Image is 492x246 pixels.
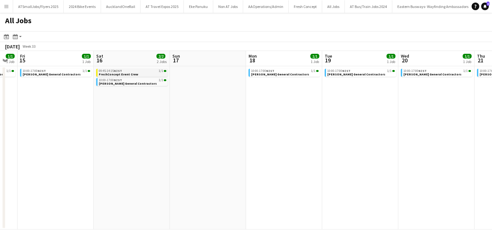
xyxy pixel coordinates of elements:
[477,53,485,59] span: Thu
[243,0,289,13] button: AAOperations/Admin
[468,70,471,72] span: 1/1
[310,54,319,59] span: 1/1
[387,69,392,73] span: 1/1
[23,69,90,76] a: 10:00-17:00NZST1/1[PERSON_NAME] General Contractors
[403,72,461,76] span: Stockman General Contractors
[401,69,472,78] div: 10:00-17:00NZST1/1[PERSON_NAME] General Contractors
[99,72,138,76] span: FreshConcept Event Crew
[487,2,489,6] span: 1
[5,43,20,50] div: [DATE]
[171,57,180,64] span: 17
[327,69,351,73] span: 10:00-17:00
[82,59,90,64] div: 1 Job
[6,59,14,64] div: 1 Job
[38,69,46,73] span: NZST
[403,69,427,73] span: 10:00-17:00
[83,69,87,73] span: 1/1
[251,69,319,76] a: 10:00-17:00NZST1/1[PERSON_NAME] General Contractors
[164,70,166,72] span: 1/1
[23,72,81,76] span: Stockman General Contractors
[251,69,274,73] span: 10:00-17:00
[251,72,309,76] span: Stockman General Contractors
[311,59,319,64] div: 1 Job
[6,54,15,59] span: 1/1
[19,57,25,64] span: 15
[345,0,392,13] button: AT Bus/Train Jobs 2024
[156,54,165,59] span: 2/2
[248,57,257,64] span: 18
[164,79,166,81] span: 1/1
[342,69,351,73] span: NZST
[13,0,64,13] button: ATSmallJobs/Flyers 2025
[157,59,167,64] div: 2 Jobs
[392,0,482,13] button: Eastern Busways- Wayfinding Ambassadors 2024
[476,57,485,64] span: 21
[95,57,103,64] span: 16
[184,0,213,13] button: Eke Panuku
[21,44,37,49] span: Week 33
[325,69,396,78] div: 10:00-17:00NZST1/1[PERSON_NAME] General Contractors
[403,69,471,76] a: 10:00-17:00NZST1/1[PERSON_NAME] General Contractors
[387,54,395,59] span: 1/1
[400,57,409,64] span: 20
[327,69,395,76] a: 10:00-17:00NZST1/1[PERSON_NAME] General Contractors
[327,72,385,76] span: Stockman General Contractors
[289,0,322,13] button: Fresh Concept
[96,69,168,78] div: 09:45-14:15NZST1/1FreshConcept Event Crew
[141,0,184,13] button: AT Travel Expos 2025
[387,59,395,64] div: 1 Job
[249,53,257,59] span: Mon
[82,54,91,59] span: 1/1
[96,53,103,59] span: Sat
[311,69,315,73] span: 1/1
[249,69,320,78] div: 10:00-17:00NZST1/1[PERSON_NAME] General Contractors
[392,70,395,72] span: 1/1
[325,53,332,59] span: Tue
[463,69,468,73] span: 1/1
[99,81,157,86] span: Stockman General Contractors
[159,79,163,82] span: 1/1
[159,69,163,73] span: 1/1
[99,79,122,82] span: 10:00-17:00
[114,78,122,82] span: NZST
[172,53,180,59] span: Sun
[20,69,91,78] div: 10:00-17:00NZST1/1[PERSON_NAME] General Contractors
[463,54,472,59] span: 1/1
[322,0,345,13] button: All Jobs
[64,0,101,13] button: 2024 Bike Events
[99,69,166,76] a: 09:45-14:15NZST1/1FreshConcept Event Crew
[20,53,25,59] span: Fri
[23,69,46,73] span: 10:00-17:00
[401,53,409,59] span: Wed
[88,70,90,72] span: 1/1
[96,78,168,87] div: 10:00-17:00NZST1/1[PERSON_NAME] General Contractors
[266,69,274,73] span: NZST
[114,69,122,73] span: NZST
[213,0,243,13] button: Non AT Jobs
[11,70,14,72] span: 1/1
[418,69,427,73] span: NZST
[6,69,11,73] span: 1/1
[99,69,122,73] span: 09:45-14:15
[463,59,471,64] div: 1 Job
[481,3,489,10] a: 1
[101,0,141,13] button: AucklandOneRail
[324,57,332,64] span: 19
[316,70,319,72] span: 1/1
[99,78,166,85] a: 10:00-17:00NZST1/1[PERSON_NAME] General Contractors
